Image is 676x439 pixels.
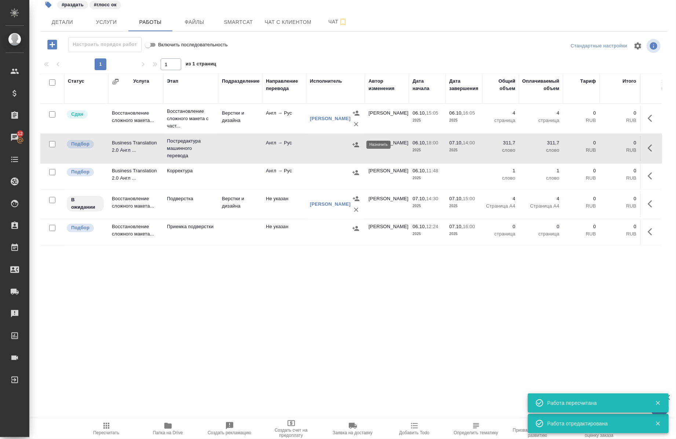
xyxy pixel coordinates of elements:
[603,167,636,174] p: 0
[108,219,163,245] td: Восстановление сложного макета...
[523,109,559,117] p: 4
[322,418,384,439] button: Заявка на доставку
[603,202,636,210] p: RUB
[350,223,361,234] button: Назначить
[650,420,665,427] button: Закрыть
[108,136,163,161] td: Business Translation 2.0 Англ ...
[71,111,83,118] p: Сдан
[426,224,438,229] p: 12:24
[603,139,636,147] p: 0
[320,17,355,26] span: Чат
[523,147,559,154] p: слово
[62,1,84,8] p: #раздать
[426,110,438,116] p: 15:05
[71,224,89,231] p: Подбор
[262,106,306,132] td: Англ → Рус
[199,418,260,439] button: Создать рекламацию
[369,78,405,92] div: Автор изменения
[66,167,105,177] div: Можно подбирать исполнителей
[445,418,507,439] button: Определить тематику
[567,117,596,124] p: RUB
[339,18,347,26] svg: Подписаться
[350,167,361,178] button: Назначить
[643,195,661,213] button: Здесь прячутся важные кнопки
[486,230,515,238] p: страница
[218,191,262,217] td: Верстки и дизайна
[208,430,251,435] span: Создать рекламацию
[567,109,596,117] p: 0
[522,78,559,92] div: Оплачиваемый объем
[262,219,306,245] td: Не указан
[94,1,117,8] p: #глосс ок
[647,39,662,53] span: Посмотреть информацию
[351,108,362,119] button: Назначить
[567,167,596,174] p: 0
[413,230,442,238] p: 2025
[486,202,515,210] p: Страница А4
[45,18,80,27] span: Детали
[108,106,163,132] td: Восстановление сложного макета...
[93,430,119,435] span: Пересчитать
[413,168,426,173] p: 06.10,
[222,78,260,85] div: Подразделение
[567,202,596,210] p: RUB
[547,399,644,407] div: Работа пересчитана
[262,136,306,161] td: Англ → Рус
[89,1,122,7] span: глосс ок
[603,174,636,182] p: RUB
[603,223,636,230] p: 0
[603,195,636,202] p: 0
[413,117,442,124] p: 2025
[603,147,636,154] p: RUB
[603,230,636,238] p: RUB
[66,223,105,233] div: Можно подбирать исполнителей
[266,78,303,92] div: Направление перевода
[365,163,409,189] td: [PERSON_NAME]
[486,139,515,147] p: 311,7
[66,195,105,212] div: Исполнитель назначен, приступать к работе пока рано
[133,18,168,27] span: Работы
[265,18,311,27] span: Чат с клиентом
[66,109,105,119] div: Менеджер проверил работу исполнителя, передает ее на следующий этап
[523,117,559,124] p: страница
[643,223,661,241] button: Здесь прячутся важные кнопки
[167,223,215,230] p: Приемка подверстки
[13,130,27,137] span: 12
[108,163,163,189] td: Business Translation 2.0 Англ ...
[413,196,426,201] p: 07.10,
[567,147,596,154] p: RUB
[71,168,89,176] p: Подбор
[547,420,644,427] div: Работа отредактирована
[580,78,596,85] div: Тариф
[567,195,596,202] p: 0
[262,163,306,189] td: Англ → Рус
[486,78,515,92] div: Общий объем
[365,106,409,132] td: [PERSON_NAME]
[486,223,515,230] p: 0
[523,139,559,147] p: 311,7
[310,201,351,207] a: [PERSON_NAME]
[449,140,463,145] p: 07.10,
[426,168,438,173] p: 11:48
[167,78,178,85] div: Этап
[523,223,559,230] p: 0
[153,430,183,435] span: Папка на Drive
[567,230,596,238] p: RUB
[523,195,559,202] p: 4
[56,1,89,7] span: раздать
[413,147,442,154] p: 2025
[413,202,442,210] p: 2025
[523,202,559,210] p: Страница А4
[486,147,515,154] p: слово
[218,106,262,132] td: Верстки и дизайна
[567,223,596,230] p: 0
[71,140,89,148] p: Подбор
[177,18,212,27] span: Файлы
[449,117,479,124] p: 2025
[413,224,426,229] p: 06.10,
[486,117,515,124] p: страница
[449,147,479,154] p: 2025
[523,167,559,174] p: 1
[167,167,215,174] p: Корректура
[108,191,163,217] td: Восстановление сложного макета...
